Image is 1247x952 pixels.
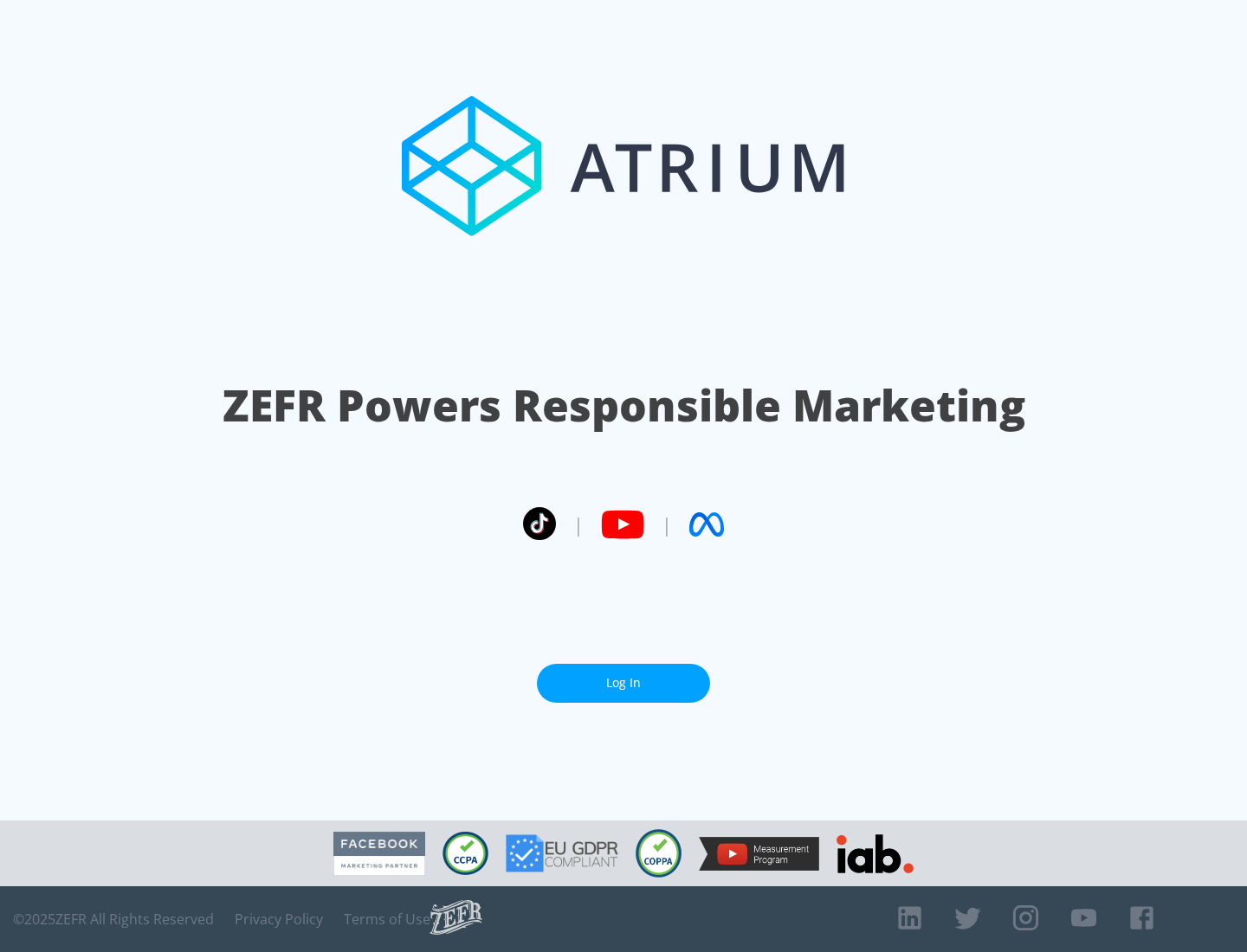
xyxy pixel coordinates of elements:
img: YouTube Measurement Program [699,837,819,871]
span: | [662,511,672,537]
img: Facebook Marketing Partner [333,832,425,876]
a: Terms of Use [344,910,430,928]
span: | [573,511,584,537]
a: Log In [537,664,710,703]
span: © 2025 ZEFR All Rights Reserved [13,910,214,928]
img: IAB [837,834,914,873]
img: COPPA Compliant [636,829,682,878]
img: CCPA Compliant [443,832,488,875]
img: GDPR Compliant [506,834,618,872]
h1: ZEFR Powers Responsible Marketing [223,376,1025,435]
a: Privacy Policy [235,910,323,928]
